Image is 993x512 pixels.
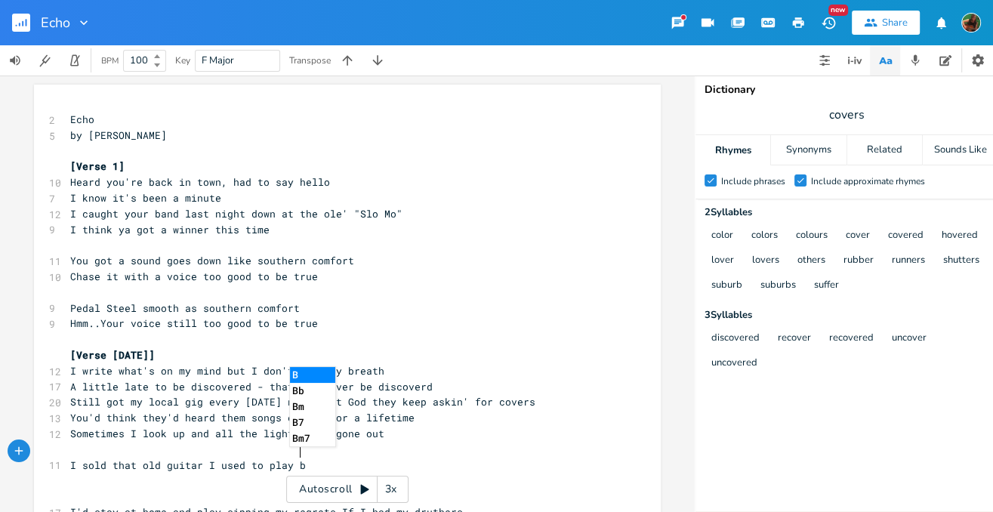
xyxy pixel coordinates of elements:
button: discovered [711,332,760,345]
button: color [711,230,733,242]
button: shutters [943,254,979,267]
button: runners [892,254,925,267]
span: I know it's been a minute [70,191,221,205]
button: suburb [711,279,742,292]
div: Related [847,135,922,165]
button: suffer [814,279,839,292]
button: cover [846,230,870,242]
li: Bm [290,399,335,415]
span: Echo [41,16,70,29]
span: [Verse [DATE]] [70,348,155,362]
span: Echo [70,113,94,126]
button: recover [778,332,811,345]
span: F Major [202,54,234,67]
li: B7 [290,415,335,430]
li: Bm7 [290,430,335,446]
button: lover [711,254,734,267]
div: BPM [101,57,119,65]
div: Transpose [289,56,331,65]
span: I sold that old guitar I used to play b [70,458,306,472]
span: covers [829,106,865,124]
div: Autoscroll [286,476,409,503]
button: covered [888,230,924,242]
li: B [290,367,335,383]
div: Include approximate rhymes [811,177,925,186]
div: 2 Syllable s [705,208,988,217]
span: by [PERSON_NAME] [70,128,167,142]
div: Include phrases [721,177,785,186]
span: A little late to be discovered - that I'll ever be discoverd [70,380,433,393]
span: I caught your band last night down at the ole' "Slo Mo" [70,207,402,221]
button: others [797,254,825,267]
button: colors [751,230,778,242]
button: colours [796,230,828,242]
span: [Verse 1] [70,159,125,173]
div: 3 Syllable s [705,310,988,320]
div: Synonyms [771,135,846,165]
span: Pedal Steel smooth as southern comfort [70,301,300,315]
span: Heard you're back in town, had to say hello [70,175,330,189]
div: Share [882,16,908,29]
button: uncover [892,332,927,345]
span: You got a sound goes down like southern comfort [70,254,354,267]
div: New [828,5,848,16]
button: New [813,9,843,36]
button: lovers [752,254,779,267]
button: uncovered [711,357,757,370]
img: Susan Rowe [961,13,981,32]
li: Bb [290,383,335,399]
span: Hmm..Your voice still too good to be true [70,316,318,330]
span: Sometimes I look up and all the lights have gone out [70,427,384,440]
span: I think ya got a winner this time [70,223,270,236]
div: Key [175,56,190,65]
button: suburbs [760,279,796,292]
button: hovered [942,230,978,242]
button: recovered [829,332,874,345]
div: Dictionary [705,85,988,95]
span: I write what's on my mind but I don't hold my breath [70,364,384,378]
div: 3x [378,476,405,503]
span: Chase it with a voice too good to be true [70,270,318,283]
span: Still got my local gig every [DATE] night but God they keep askin' for covers [70,395,535,409]
span: You'd think they'd heard them songs enough for a lifetime [70,411,415,424]
button: Share [852,11,920,35]
button: rubber [843,254,874,267]
div: Rhymes [695,135,770,165]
